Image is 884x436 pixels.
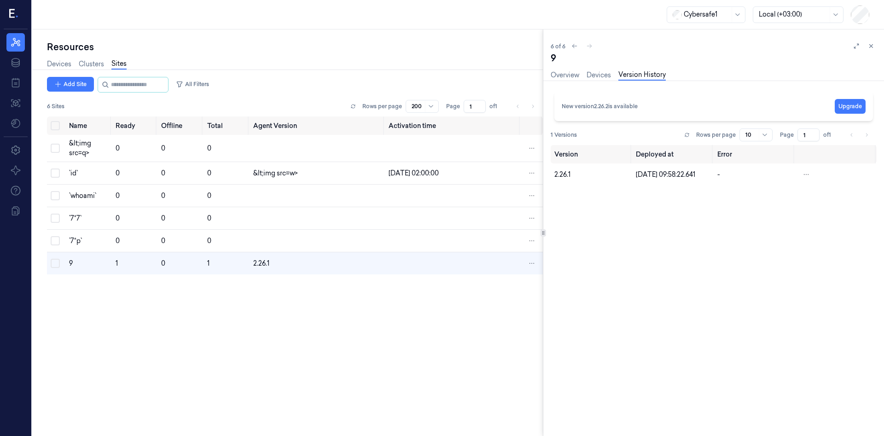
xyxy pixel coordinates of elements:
span: of 1 [489,102,504,110]
span: 0 [161,259,165,267]
span: 0 [116,192,120,200]
span: 0 [161,169,165,177]
nav: pagination [512,100,539,113]
span: 6 Sites [47,102,64,110]
span: 1 [207,259,209,267]
button: Select all [51,121,60,130]
span: of 1 [823,131,838,139]
th: Name [65,116,111,135]
p: Rows per page [362,102,402,110]
button: Select row [51,259,60,268]
th: Deployed at [632,145,714,163]
span: 0 [161,214,165,222]
th: Version [551,145,632,163]
span: 0 [161,144,165,152]
span: 0 [161,192,165,200]
button: All Filters [172,77,213,92]
a: Version History [618,70,666,81]
span: 2.26.1 [253,259,269,267]
button: Select row [51,191,60,200]
span: 0 [207,144,211,152]
span: 2.26.1 [554,170,570,179]
button: Upgrade [835,99,866,114]
th: Total [204,116,249,135]
a: Devices [47,59,71,69]
div: `7*7` [69,214,108,223]
th: Offline [157,116,204,135]
button: Add Site [47,77,94,92]
a: Clusters [79,59,104,69]
div: - [717,170,791,180]
span: 0 [116,169,120,177]
div: &lt;img src=q> [69,139,108,158]
span: 0 [116,214,120,222]
div: 9 [551,52,617,64]
nav: pagination [845,128,873,141]
button: Select row [51,144,60,153]
a: Sites [111,59,127,70]
span: [DATE] 02:00:00 [389,169,439,177]
div: `whoami` [69,191,108,201]
div: `7*p` [69,236,108,246]
p: Rows per page [696,131,736,139]
span: 0 [116,237,120,245]
span: 1 Versions [551,131,577,139]
th: Ready [112,116,158,135]
a: Overview [551,70,579,80]
span: 1 [116,259,118,267]
a: Devices [587,70,611,80]
span: 0 [207,237,211,245]
span: Page [780,131,794,139]
span: 0 [207,192,211,200]
th: Error [714,145,795,163]
div: Resources [47,41,543,53]
button: Select row [51,214,60,223]
span: 6 of 6 [551,42,565,50]
span: 0 [207,169,211,177]
span: 0 [161,237,165,245]
span: &lt;img src=w> [253,169,298,177]
span: [DATE] 09:58:22.641 [636,170,695,179]
button: Select row [51,169,60,178]
button: Select row [51,236,60,245]
th: Agent Version [250,116,385,135]
span: Page [446,102,460,110]
span: 0 [116,144,120,152]
span: 0 [207,214,211,222]
div: `id` [69,169,108,178]
div: New version 2.26.2 is available [562,102,638,110]
th: Activation time [385,116,521,135]
div: 9 [69,259,108,268]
